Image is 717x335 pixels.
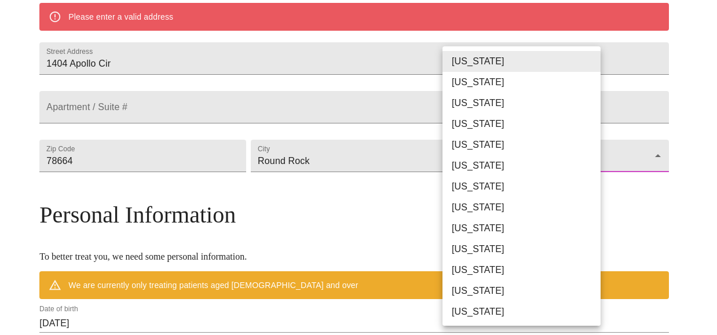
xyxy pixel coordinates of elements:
li: [US_STATE] [442,155,609,176]
li: [US_STATE] [442,72,609,93]
li: [US_STATE] [442,281,609,301]
li: [US_STATE] [442,239,609,260]
li: [US_STATE] [442,93,609,114]
li: [US_STATE] [442,301,609,322]
li: [US_STATE] [442,218,609,239]
li: [US_STATE] [442,260,609,281]
li: [US_STATE] [442,51,609,72]
li: [US_STATE] [442,197,609,218]
li: [US_STATE] [442,114,609,134]
li: [US_STATE] [442,176,609,197]
li: [US_STATE] [442,134,609,155]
